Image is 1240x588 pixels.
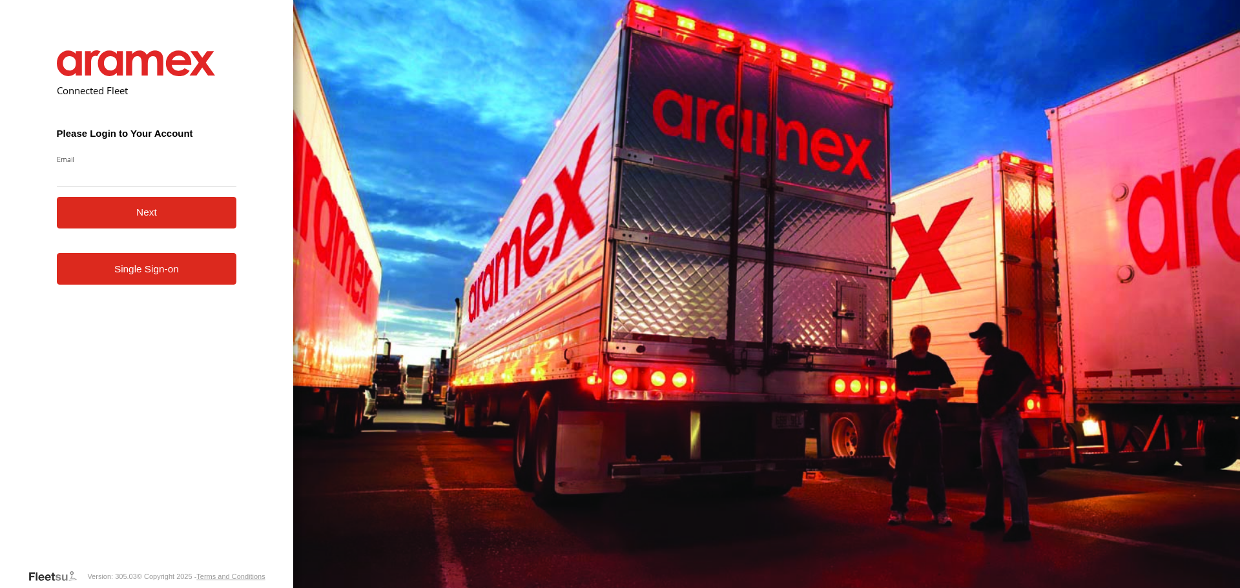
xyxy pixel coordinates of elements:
[28,570,87,583] a: Visit our Website
[57,197,237,228] button: Next
[57,253,237,285] a: Single Sign-on
[57,154,237,164] label: Email
[57,128,237,139] h3: Please Login to Your Account
[57,50,216,76] img: Aramex
[137,573,265,580] div: © Copyright 2025 -
[87,573,136,580] div: Version: 305.03
[57,84,237,97] h2: Connected Fleet
[196,573,265,580] a: Terms and Conditions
